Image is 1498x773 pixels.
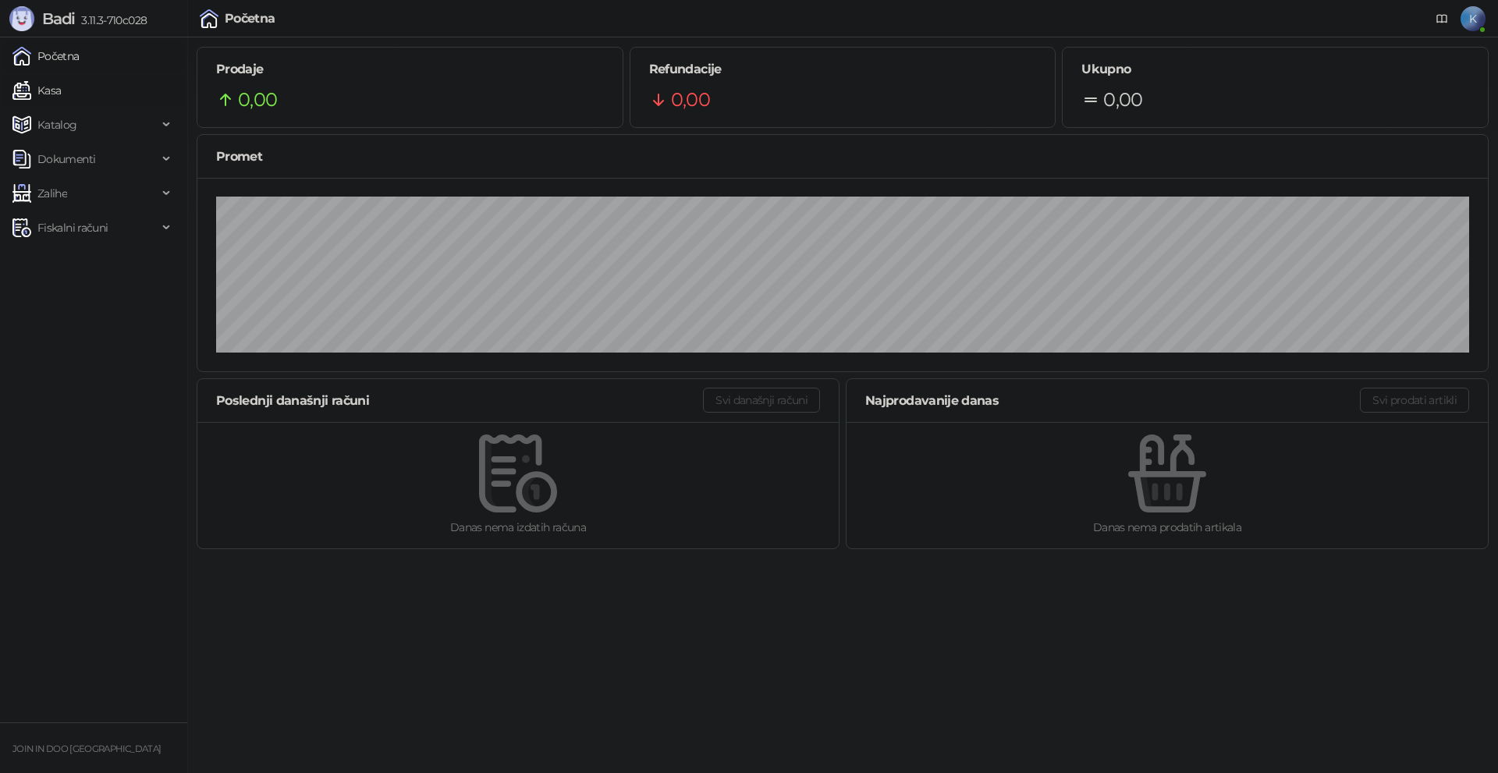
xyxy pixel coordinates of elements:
[75,13,147,27] span: 3.11.3-710c028
[222,519,814,536] div: Danas nema izdatih računa
[1461,6,1486,31] span: K
[216,60,604,79] h5: Prodaje
[238,85,277,115] span: 0,00
[1429,6,1454,31] a: Dokumentacija
[225,12,275,25] div: Početna
[1103,85,1142,115] span: 0,00
[37,212,108,243] span: Fiskalni računi
[37,144,95,175] span: Dokumenti
[12,41,80,72] a: Početna
[865,391,1360,410] div: Najprodavanije danas
[1360,388,1469,413] button: Svi prodati artikli
[12,743,161,754] small: JOIN IN DOO [GEOGRAPHIC_DATA]
[1081,60,1469,79] h5: Ukupno
[12,75,61,106] a: Kasa
[871,519,1463,536] div: Danas nema prodatih artikala
[649,60,1037,79] h5: Refundacije
[42,9,75,28] span: Badi
[37,109,77,140] span: Katalog
[703,388,820,413] button: Svi današnji računi
[671,85,710,115] span: 0,00
[216,391,703,410] div: Poslednji današnji računi
[216,147,1469,166] div: Promet
[9,6,34,31] img: Logo
[37,178,67,209] span: Zalihe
